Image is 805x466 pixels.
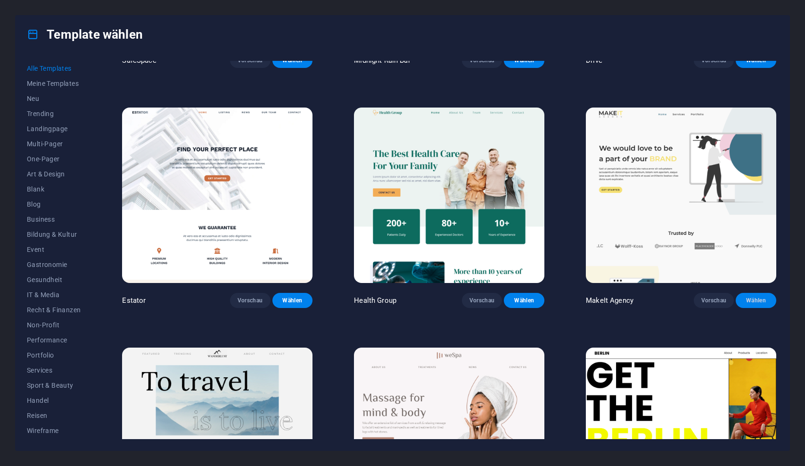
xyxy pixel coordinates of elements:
[354,296,396,305] p: Health Group
[27,397,81,404] span: Handel
[27,333,81,348] button: Performance
[122,108,312,283] img: Estator
[586,296,633,305] p: MakeIt Agency
[462,293,502,308] button: Vorschau
[27,80,81,87] span: Meine Templates
[27,317,81,333] button: Non-Profit
[27,423,81,438] button: Wireframe
[354,108,544,283] img: Health Group
[27,348,81,363] button: Portfolio
[27,151,81,166] button: One-Pager
[27,351,81,359] span: Portfolio
[27,27,143,42] h4: Template wählen
[27,321,81,329] span: Non-Profit
[27,272,81,287] button: Gesundheit
[27,170,81,178] span: Art & Design
[27,61,81,76] button: Alle Templates
[27,412,81,419] span: Reisen
[27,216,81,223] span: Business
[27,291,81,299] span: IT & Media
[694,293,734,308] button: Vorschau
[27,427,81,434] span: Wireframe
[27,366,81,374] span: Services
[469,297,495,304] span: Vorschau
[511,297,537,304] span: Wählen
[736,293,776,308] button: Wählen
[743,297,769,304] span: Wählen
[27,378,81,393] button: Sport & Beauty
[27,95,81,102] span: Neu
[27,242,81,257] button: Event
[27,212,81,227] button: Business
[27,246,81,253] span: Event
[27,227,81,242] button: Bildung & Kultur
[27,110,81,117] span: Trending
[27,276,81,283] span: Gesundheit
[504,293,544,308] button: Wählen
[586,108,776,283] img: MakeIt Agency
[27,166,81,182] button: Art & Design
[27,182,81,197] button: Blank
[27,197,81,212] button: Blog
[27,106,81,121] button: Trending
[27,231,81,238] span: Bildung & Kultur
[27,336,81,344] span: Performance
[27,408,81,423] button: Reisen
[27,155,81,163] span: One-Pager
[272,293,313,308] button: Wählen
[27,257,81,272] button: Gastronomie
[27,136,81,151] button: Multi-Pager
[27,261,81,268] span: Gastronomie
[27,302,81,317] button: Recht & Finanzen
[27,140,81,148] span: Multi-Pager
[27,306,81,314] span: Recht & Finanzen
[27,393,81,408] button: Handel
[27,382,81,389] span: Sport & Beauty
[27,200,81,208] span: Blog
[701,297,727,304] span: Vorschau
[27,287,81,302] button: IT & Media
[27,363,81,378] button: Services
[27,91,81,106] button: Neu
[27,65,81,72] span: Alle Templates
[122,296,146,305] p: Estator
[230,293,271,308] button: Vorschau
[27,185,81,193] span: Blank
[27,125,81,133] span: Landingpage
[238,297,263,304] span: Vorschau
[27,76,81,91] button: Meine Templates
[27,121,81,136] button: Landingpage
[280,297,305,304] span: Wählen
